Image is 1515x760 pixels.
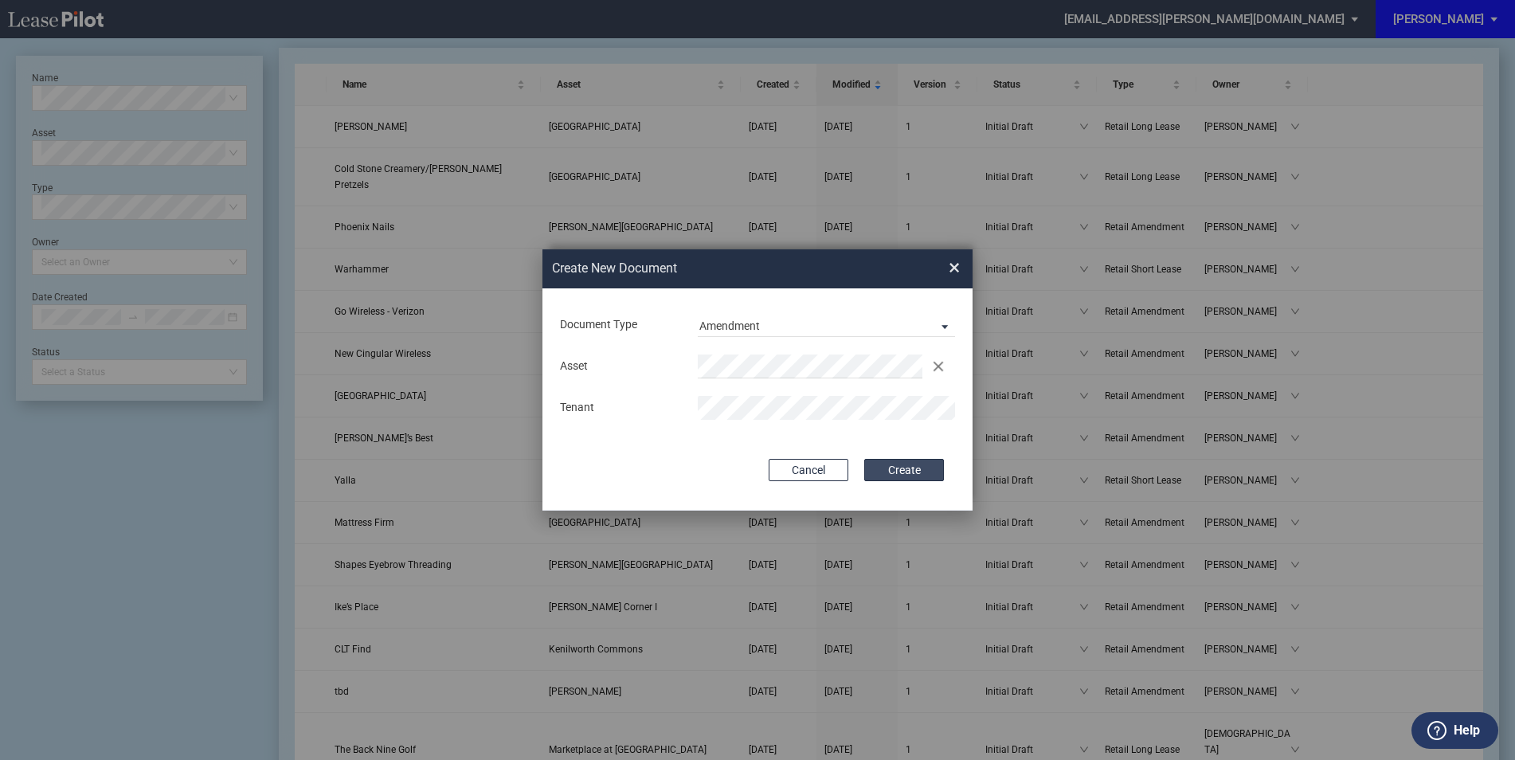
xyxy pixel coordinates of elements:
[698,313,955,337] md-select: Document Type: Amendment
[949,256,960,281] span: ×
[699,319,760,332] div: Amendment
[864,459,944,481] button: Create
[552,260,891,277] h2: Create New Document
[550,317,688,333] div: Document Type
[769,459,848,481] button: Cancel
[550,358,688,374] div: Asset
[542,249,973,511] md-dialog: Create New ...
[1454,720,1480,741] label: Help
[550,400,688,416] div: Tenant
